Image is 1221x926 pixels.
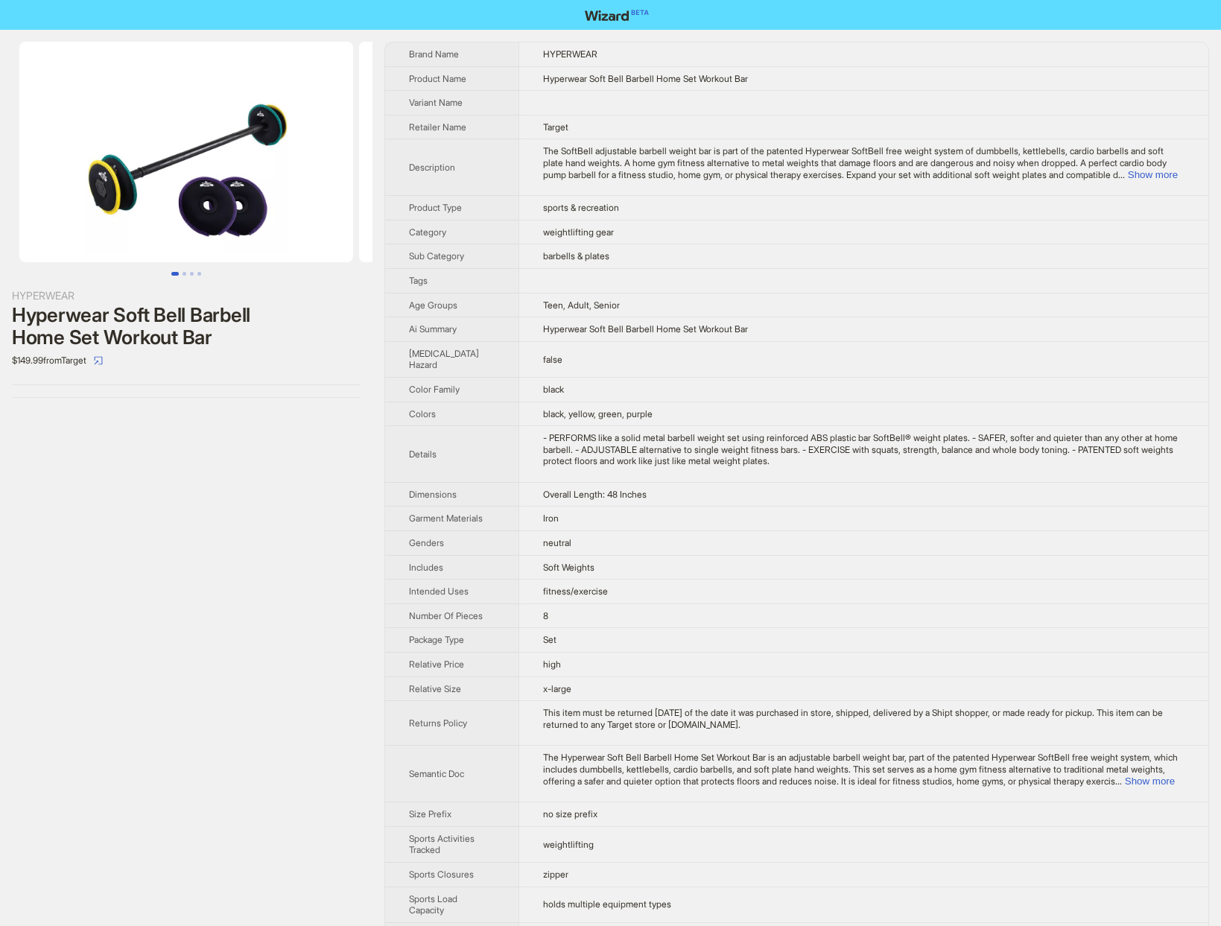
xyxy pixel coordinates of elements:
span: weightlifting [543,839,594,850]
span: Sports Activities Tracked [409,833,475,856]
span: ... [1118,169,1125,180]
span: Teen, Adult, Senior [543,299,620,311]
span: holds multiple equipment types [543,898,671,910]
span: Sub Category [409,250,464,261]
span: high [543,659,561,670]
button: Expand [1128,169,1178,180]
span: Set [543,634,556,645]
button: Expand [1125,776,1175,787]
span: Product Type [409,202,462,213]
div: HYPERWEAR [12,288,361,304]
div: The Hyperwear Soft Bell Barbell Home Set Workout Bar is an adjustable barbell weight bar, part of... [543,752,1184,787]
button: Go to slide 2 [183,272,186,276]
span: Colors [409,408,436,419]
button: Go to slide 4 [197,272,201,276]
div: The SoftBell adjustable barbell weight bar is part of the patented Hyperwear SoftBell free weight... [543,145,1184,180]
span: Garment Materials [409,513,483,524]
span: Hyperwear Soft Bell Barbell Home Set Workout Bar [543,73,748,84]
span: Description [409,162,455,173]
span: neutral [543,537,571,548]
button: Go to slide 3 [190,272,194,276]
span: Intended Uses [409,586,469,597]
span: Relative Size [409,683,461,694]
div: $149.99 from Target [12,349,361,372]
span: The Hyperwear Soft Bell Barbell Home Set Workout Bar is an adjustable barbell weight bar, part of... [543,752,1178,786]
span: sports & recreation [543,202,619,213]
span: Brand Name [409,48,459,60]
span: Product Name [409,73,466,84]
span: false [543,354,562,365]
img: Hyperwear Soft Bell Barbell Home Set Workout Bar image 1 [19,42,353,262]
span: x-large [543,683,571,694]
span: Retailer Name [409,121,466,133]
span: Includes [409,562,443,573]
span: fitness/exercise [543,586,608,597]
span: Details [409,448,437,460]
span: Dimensions [409,489,457,500]
span: ... [1115,776,1122,787]
span: 8 [543,610,548,621]
span: Color Family [409,384,460,395]
span: Relative Price [409,659,464,670]
span: barbells & plates [543,250,609,261]
span: Hyperwear Soft Bell Barbell Home Set Workout Bar [543,323,748,334]
span: Genders [409,537,444,548]
span: Ai Summary [409,323,457,334]
span: Category [409,226,446,238]
span: Semantic Doc [409,768,464,779]
span: [MEDICAL_DATA] Hazard [409,348,479,371]
span: zipper [543,869,568,880]
span: black, yellow, green, purple [543,408,653,419]
span: Number Of Pieces [409,610,483,621]
span: Overall Length: 48 Inches [543,489,647,500]
div: - PERFORMS like a solid metal barbell weight set using reinforced ABS plastic bar SoftBell® weigh... [543,432,1184,467]
span: weightlifting gear [543,226,614,238]
span: black [543,384,564,395]
span: no size prefix [543,808,597,819]
span: HYPERWEAR [543,48,597,60]
span: Variant Name [409,97,463,108]
div: Hyperwear Soft Bell Barbell Home Set Workout Bar [12,304,361,349]
img: Hyperwear Soft Bell Barbell Home Set Workout Bar image 2 [359,42,693,262]
span: Soft Weights [543,562,594,573]
span: Sports Closures [409,869,474,880]
button: Go to slide 1 [171,272,179,276]
span: Package Type [409,634,464,645]
span: Tags [409,275,428,286]
span: Iron [543,513,559,524]
div: This item must be returned within 90 days of the date it was purchased in store, shipped, deliver... [543,707,1184,730]
span: select [94,356,103,365]
span: Age Groups [409,299,457,311]
span: Sports Load Capacity [409,893,457,916]
span: Target [543,121,568,133]
span: Size Prefix [409,808,451,819]
span: The SoftBell adjustable barbell weight bar is part of the patented Hyperwear SoftBell free weight... [543,145,1167,180]
span: Returns Policy [409,717,467,729]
